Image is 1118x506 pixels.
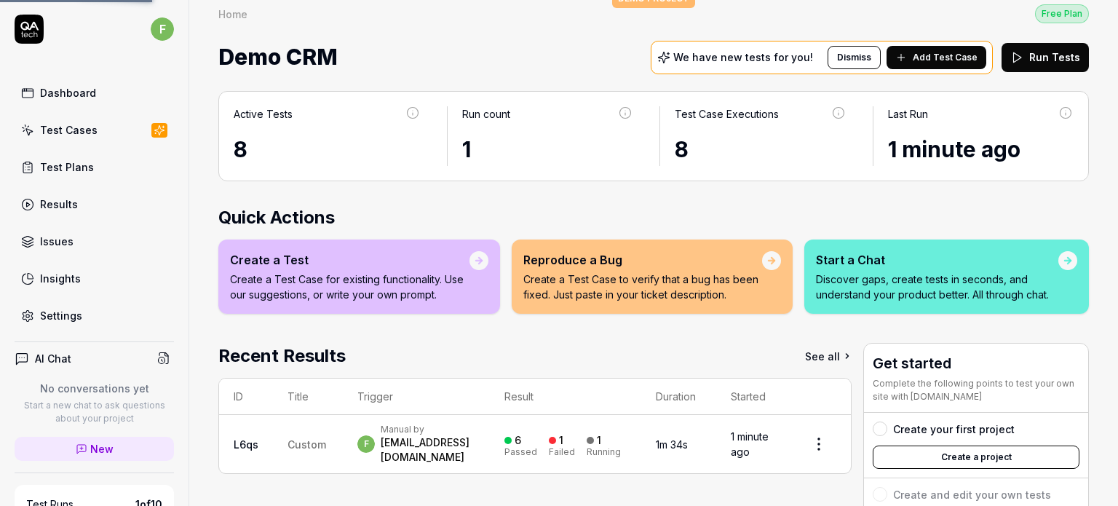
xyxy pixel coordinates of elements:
[218,38,338,76] span: Demo CRM
[15,190,174,218] a: Results
[1002,43,1089,72] button: Run Tests
[641,379,717,415] th: Duration
[716,379,787,415] th: Started
[887,46,986,69] button: Add Test Case
[288,438,326,451] span: Custom
[234,438,258,451] a: L6qs
[151,17,174,41] span: f
[273,379,343,415] th: Title
[559,434,563,447] div: 1
[234,106,293,122] div: Active Tests
[656,438,688,451] time: 1m 34s
[218,205,1089,231] h2: Quick Actions
[873,352,1079,374] h3: Get started
[15,116,174,144] a: Test Cases
[873,446,1079,469] button: Create a project
[816,251,1058,269] div: Start a Chat
[805,343,852,369] a: See all
[515,434,521,447] div: 6
[1035,4,1089,23] button: Free Plan
[888,106,928,122] div: Last Run
[828,46,881,69] button: Dismiss
[673,52,813,63] p: We have new tests for you!
[218,343,346,369] h2: Recent Results
[462,133,634,166] div: 1
[523,251,762,269] div: Reproduce a Bug
[873,377,1079,403] div: Complete the following points to test your own site with [DOMAIN_NAME]
[490,379,641,415] th: Result
[587,448,621,456] div: Running
[357,435,375,453] span: f
[343,379,490,415] th: Trigger
[816,272,1058,302] p: Discover gaps, create tests in seconds, and understand your product better. All through chat.
[40,271,81,286] div: Insights
[381,435,475,465] div: [EMAIL_ADDRESS][DOMAIN_NAME]
[15,437,174,461] a: New
[40,197,78,212] div: Results
[40,159,94,175] div: Test Plans
[15,264,174,293] a: Insights
[90,441,114,456] span: New
[40,122,98,138] div: Test Cases
[15,79,174,107] a: Dashboard
[913,51,978,64] span: Add Test Case
[523,272,762,302] p: Create a Test Case to verify that a bug has been fixed. Just paste in your ticket description.
[731,430,769,458] time: 1 minute ago
[218,7,247,21] div: Home
[40,234,74,249] div: Issues
[15,399,174,425] p: Start a new chat to ask questions about your project
[40,308,82,323] div: Settings
[893,422,1015,437] div: Create your first project
[219,379,273,415] th: ID
[549,448,575,456] div: Failed
[15,153,174,181] a: Test Plans
[151,15,174,44] button: f
[15,227,174,256] a: Issues
[230,272,469,302] p: Create a Test Case for existing functionality. Use our suggestions, or write your own prompt.
[504,448,537,456] div: Passed
[381,424,475,435] div: Manual by
[675,133,847,166] div: 8
[888,136,1020,162] time: 1 minute ago
[40,85,96,100] div: Dashboard
[15,301,174,330] a: Settings
[597,434,601,447] div: 1
[35,351,71,366] h4: AI Chat
[234,133,421,166] div: 8
[230,251,469,269] div: Create a Test
[462,106,510,122] div: Run count
[15,381,174,396] p: No conversations yet
[675,106,779,122] div: Test Case Executions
